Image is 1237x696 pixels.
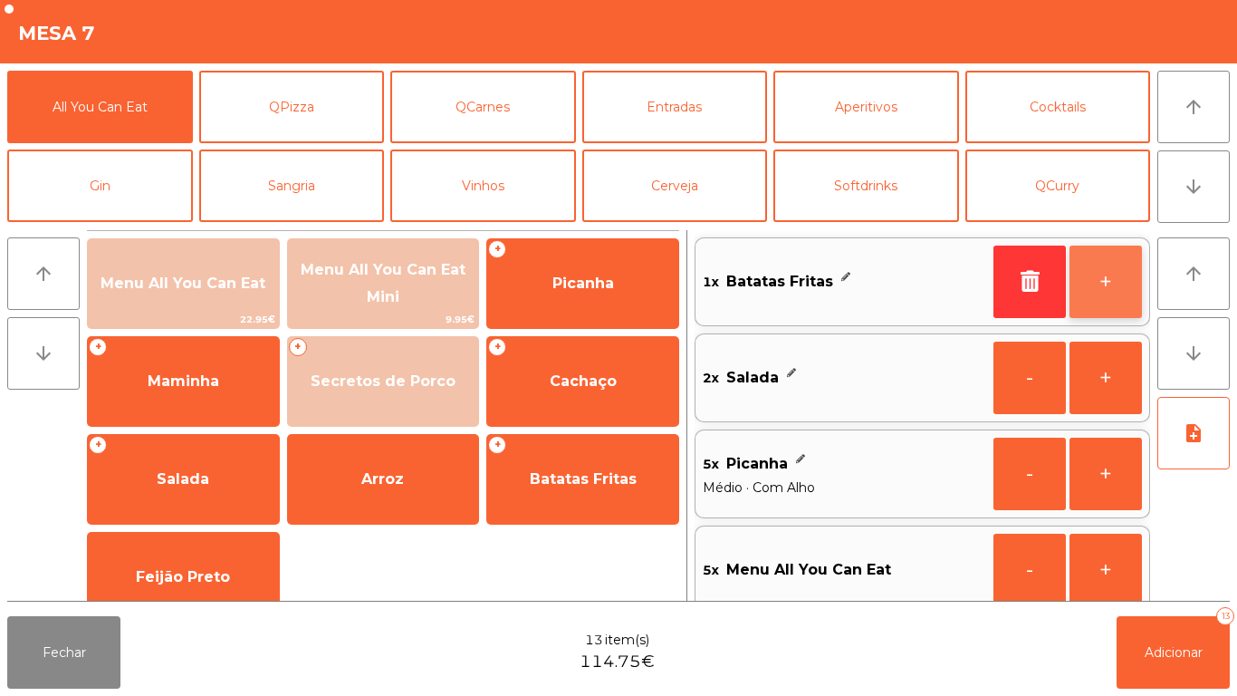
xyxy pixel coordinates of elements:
span: + [289,338,307,356]
span: Salada [726,364,779,391]
i: note_add [1183,422,1204,444]
button: - [993,438,1066,510]
span: 114.75€ [580,650,655,674]
span: 1x [703,268,719,295]
button: Cerveja [582,150,768,222]
button: All You Can Eat [7,71,193,143]
button: QPizza [199,71,385,143]
button: Adicionar13 [1117,616,1230,689]
span: Batatas Fritas [530,470,637,488]
button: Softdrinks [773,150,959,222]
h4: Mesa 7 [18,20,95,47]
button: arrow_downward [1157,150,1230,223]
span: 22.95€ [88,311,279,328]
button: + [1069,246,1142,318]
span: Picanha [552,275,614,292]
span: Menu All You Can Eat [101,275,265,292]
span: Batatas Fritas [726,268,833,295]
button: note_add [1157,397,1230,469]
i: arrow_downward [33,343,54,364]
button: QCurry [965,150,1151,222]
span: Menu All You Can Eat [726,556,891,584]
button: Vinhos [390,150,576,222]
button: + [1069,438,1142,510]
span: 13 [585,631,603,650]
div: 13 [1216,607,1234,625]
span: Secretos de Porco [311,372,455,390]
span: item(s) [605,631,649,650]
button: Sangria [199,150,385,222]
button: + [1069,342,1142,414]
button: arrow_upward [1157,237,1230,310]
span: Picanha [726,450,788,478]
i: arrow_upward [1183,263,1204,285]
button: Gin [7,150,193,222]
span: + [89,436,107,454]
span: Feijão Preto [136,568,230,585]
span: + [488,240,506,258]
span: + [89,338,107,356]
button: - [993,534,1066,606]
button: Cocktails [965,71,1151,143]
span: + [488,436,506,454]
button: arrow_upward [7,237,80,310]
i: arrow_upward [1183,96,1204,118]
span: Maminha [148,372,219,390]
span: 9.95€ [288,311,479,328]
span: 5x [703,556,719,584]
span: 5x [703,450,719,478]
span: Menu All You Can Eat Mini [301,261,465,305]
span: Salada [157,470,209,488]
button: QCarnes [390,71,576,143]
button: arrow_downward [7,317,80,390]
button: arrow_downward [1157,317,1230,390]
span: Adicionar [1145,644,1203,661]
button: Entradas [582,71,768,143]
span: + [488,338,506,356]
button: + [1069,534,1142,606]
span: Médio · Com Alho [703,478,986,498]
button: - [993,342,1066,414]
i: arrow_downward [1183,343,1204,364]
span: Cachaço [550,372,617,390]
i: arrow_downward [1183,176,1204,198]
button: Fechar [7,616,120,689]
button: Aperitivos [773,71,959,143]
span: Arroz [361,470,404,488]
i: arrow_upward [33,263,54,285]
button: arrow_upward [1157,71,1230,143]
span: 2x [703,364,719,391]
